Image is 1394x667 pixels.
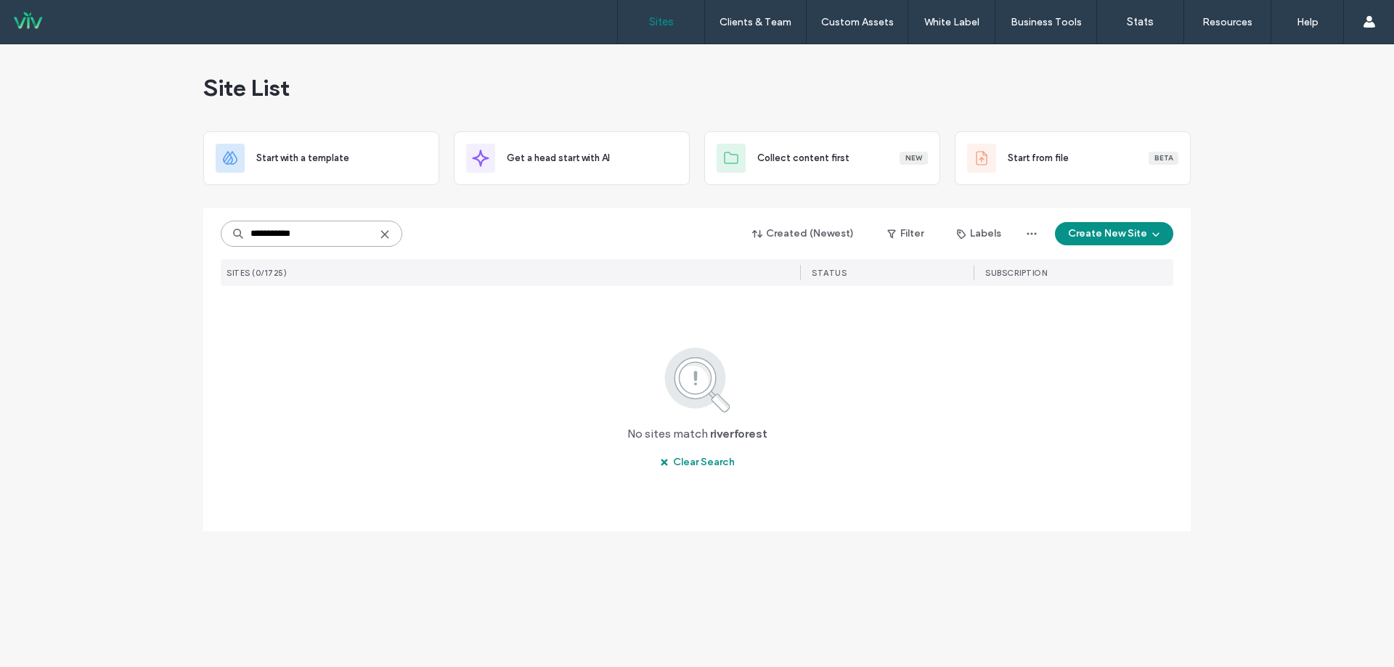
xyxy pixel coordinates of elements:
[955,131,1191,185] div: Start from fileBeta
[757,151,849,165] span: Collect content first
[1202,16,1252,28] label: Resources
[645,345,750,414] img: search.svg
[33,10,62,23] span: Help
[740,222,867,245] button: Created (Newest)
[627,426,708,442] span: No sites match
[821,16,894,28] label: Custom Assets
[985,268,1047,278] span: SUBSCRIPTION
[256,151,349,165] span: Start with a template
[710,426,767,442] span: riverforest
[1149,152,1178,165] div: Beta
[924,16,979,28] label: White Label
[507,151,610,165] span: Get a head start with AI
[704,131,940,185] div: Collect content firstNew
[1127,15,1154,28] label: Stats
[1297,16,1318,28] label: Help
[227,268,287,278] span: SITES (0/1725)
[649,15,674,28] label: Sites
[203,73,290,102] span: Site List
[1008,151,1069,165] span: Start from file
[454,131,690,185] div: Get a head start with AI
[647,451,748,474] button: Clear Search
[1055,222,1173,245] button: Create New Site
[944,222,1014,245] button: Labels
[1011,16,1082,28] label: Business Tools
[720,16,791,28] label: Clients & Team
[900,152,928,165] div: New
[203,131,439,185] div: Start with a template
[812,268,847,278] span: STATUS
[873,222,938,245] button: Filter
